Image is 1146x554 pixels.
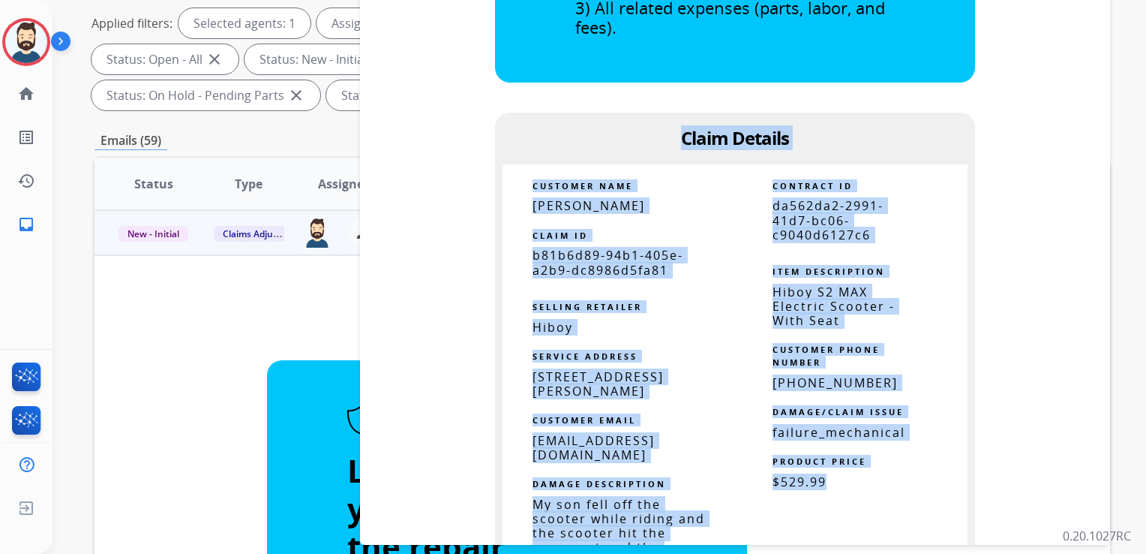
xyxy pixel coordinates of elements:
mat-icon: person_remove [355,224,373,242]
strong: ITEM DESCRIPTION [772,266,885,277]
div: Status: On Hold - Servicers [326,80,527,110]
strong: SELLING RETAILER [532,301,642,312]
img: Extend Product Protection [347,405,539,437]
span: Type [235,175,262,193]
div: Status: Open - All [91,44,238,74]
span: b81b6d89-94b1-405e-a2b9-dc8986d5fa81 [532,247,683,278]
span: [EMAIL_ADDRESS][DOMAIN_NAME] [532,432,655,463]
span: Status [134,175,173,193]
span: [PERSON_NAME] [532,197,645,214]
img: avatar [5,21,47,63]
img: agent-avatar [303,218,331,248]
span: Claim Details [681,125,789,150]
span: failure_mechanical [772,424,905,441]
strong: SERVICE ADDRESS [532,351,637,362]
p: 0.20.1027RC [1063,527,1131,545]
strong: DAMAGE/CLAIM ISSUE [772,406,904,417]
div: Status: On Hold - Pending Parts [91,80,320,110]
mat-icon: history [17,172,35,190]
strong: CUSTOMER PHONE NUMBER [772,344,880,368]
mat-icon: inbox [17,215,35,233]
span: Assignee [318,175,370,193]
span: New - Initial [118,226,188,242]
mat-icon: home [17,85,35,103]
p: Applied filters: [91,14,172,32]
mat-icon: close [287,86,305,104]
strong: PRODUCT PRICE [772,456,866,467]
mat-icon: close [205,50,223,68]
span: Hiboy [532,319,573,336]
p: Emails (59) [94,131,167,150]
div: Assigned to me [316,8,433,38]
span: $529.99 [772,474,826,490]
span: da562da2-2991-41d7-bc06-c9040d6127c6 [772,197,883,242]
div: Selected agents: 1 [178,8,310,38]
div: Status: New - Initial [244,44,403,74]
span: Hiboy S2 MAX Electric Scooter - With Seat [772,284,895,329]
strong: CLAIM ID [532,230,588,241]
strong: DAMAGE DESCRIPTION [532,478,666,489]
mat-icon: list_alt [17,128,35,146]
span: Claims Adjudication [214,226,316,242]
strong: CUSTOMER NAME [532,180,633,191]
span: [PHONE_NUMBER] [772,375,898,391]
strong: CONTRACT ID [772,180,853,191]
strong: CUSTOMER EMAIL [532,414,636,426]
span: [STREET_ADDRESS][PERSON_NAME] [532,369,664,399]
